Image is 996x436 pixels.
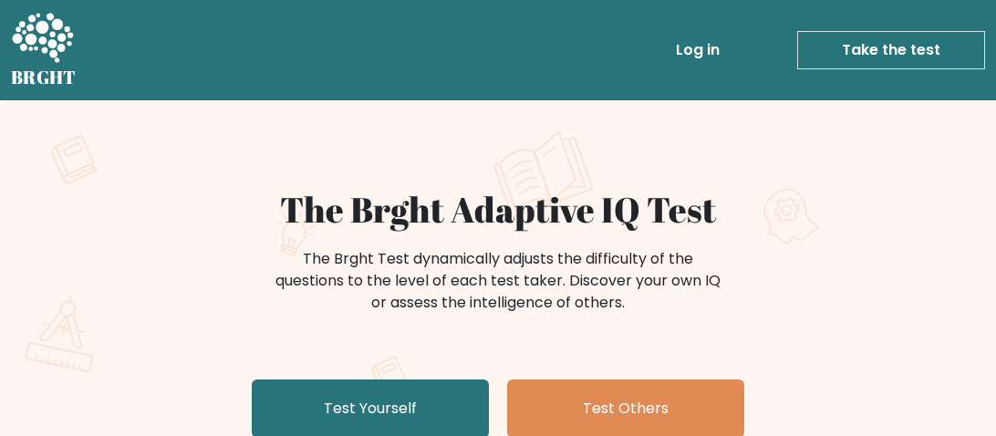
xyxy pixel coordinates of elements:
a: Log in [669,32,727,68]
h5: BRGHT [11,67,77,88]
a: BRGHT [11,7,77,93]
a: Take the test [797,31,985,69]
h1: The Brght Adaptive IQ Test [53,188,943,230]
div: The Brght Test dynamically adjusts the difficulty of the questions to the level of each test take... [270,248,726,314]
